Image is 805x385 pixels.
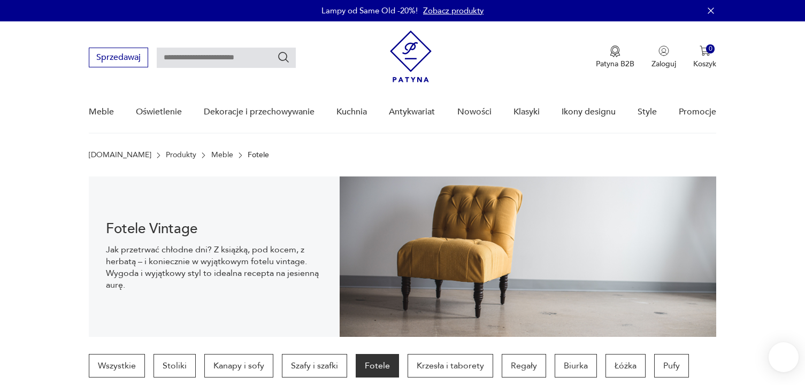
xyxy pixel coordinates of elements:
[154,354,196,378] a: Stoliki
[89,151,151,159] a: [DOMAIN_NAME]
[89,91,114,133] a: Meble
[693,59,716,69] p: Koszyk
[136,91,182,133] a: Oświetlenie
[204,354,273,378] a: Kanapy i sofy
[389,91,435,133] a: Antykwariat
[204,91,315,133] a: Dekoracje i przechowywanie
[211,151,233,159] a: Meble
[356,354,399,378] a: Fotele
[562,91,616,133] a: Ikony designu
[679,91,716,133] a: Promocje
[605,354,646,378] a: Łóżka
[390,30,432,82] img: Patyna - sklep z meblami i dekoracjami vintage
[89,55,148,62] a: Sprzedawaj
[706,44,715,53] div: 0
[336,91,367,133] a: Kuchnia
[700,45,710,56] img: Ikona koszyka
[166,151,196,159] a: Produkty
[610,45,620,57] img: Ikona medalu
[106,222,323,235] h1: Fotele Vintage
[89,48,148,67] button: Sprzedawaj
[654,354,689,378] a: Pufy
[423,5,484,16] a: Zobacz produkty
[638,91,657,133] a: Style
[321,5,418,16] p: Lampy od Same Old -20%!
[596,59,634,69] p: Patyna B2B
[513,91,540,133] a: Klasyki
[89,354,145,378] a: Wszystkie
[693,45,716,69] button: 0Koszyk
[596,45,634,69] button: Patyna B2B
[106,244,323,291] p: Jak przetrwać chłodne dni? Z książką, pod kocem, z herbatą – i koniecznie w wyjątkowym fotelu vin...
[277,51,290,64] button: Szukaj
[596,45,634,69] a: Ikona medaluPatyna B2B
[651,59,676,69] p: Zaloguj
[408,354,493,378] a: Krzesła i taborety
[457,91,492,133] a: Nowości
[282,354,347,378] a: Szafy i szafki
[769,342,799,372] iframe: Smartsupp widget button
[340,176,716,337] img: 9275102764de9360b0b1aa4293741aa9.jpg
[555,354,597,378] a: Biurka
[248,151,269,159] p: Fotele
[658,45,669,56] img: Ikonka użytkownika
[651,45,676,69] button: Zaloguj
[502,354,546,378] a: Regały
